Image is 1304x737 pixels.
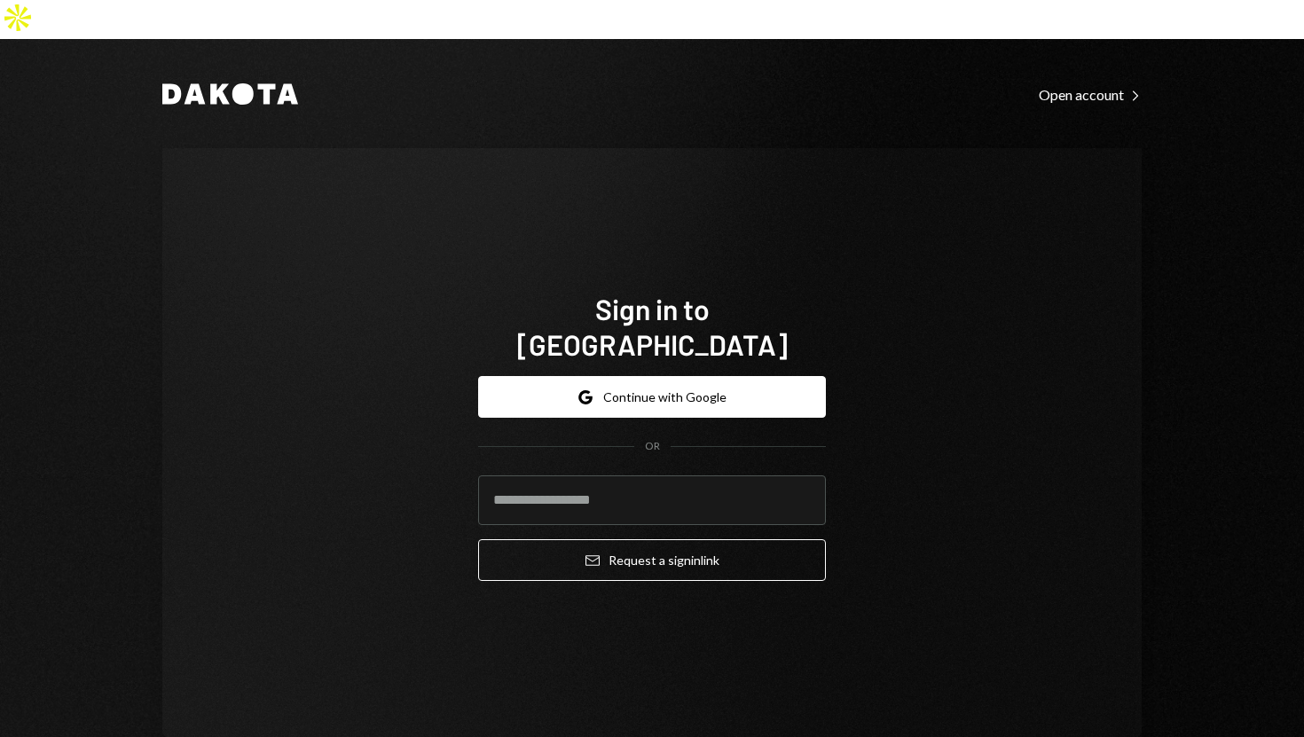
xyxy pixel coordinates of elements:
[1039,86,1142,104] div: Open account
[478,291,826,362] h1: Sign in to [GEOGRAPHIC_DATA]
[478,376,826,418] button: Continue with Google
[645,439,660,454] div: OR
[1039,84,1142,104] a: Open account
[478,539,826,581] button: Request a signinlink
